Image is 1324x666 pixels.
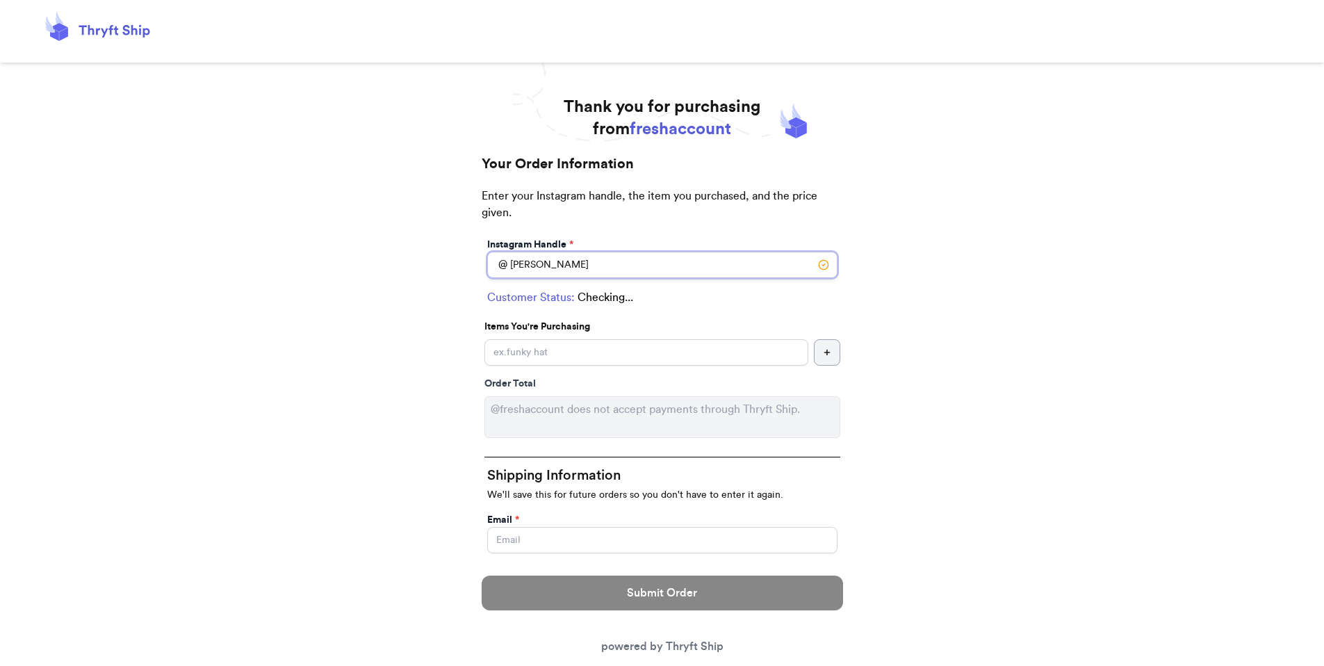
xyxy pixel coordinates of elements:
span: Customer Status: [487,289,575,306]
div: Order Total [484,377,840,391]
h1: Thank you for purchasing from [564,96,760,140]
input: Email [487,527,837,553]
label: Email [487,513,519,527]
p: Enter your Instagram handle, the item you purchased, and the price given. [482,188,843,235]
a: powered by Thryft Ship [601,641,724,652]
span: Checking... [578,289,633,306]
label: Instagram Handle [487,238,573,252]
p: We'll save this for future orders so you don't have to enter it again. [487,488,837,502]
button: Submit Order [482,576,843,610]
input: ex.funky hat [484,339,808,366]
span: freshaccount [630,121,731,138]
p: Items You're Purchasing [484,320,840,334]
h2: Your Order Information [482,154,843,188]
div: @ [487,252,507,278]
h2: Shipping Information [487,466,837,485]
